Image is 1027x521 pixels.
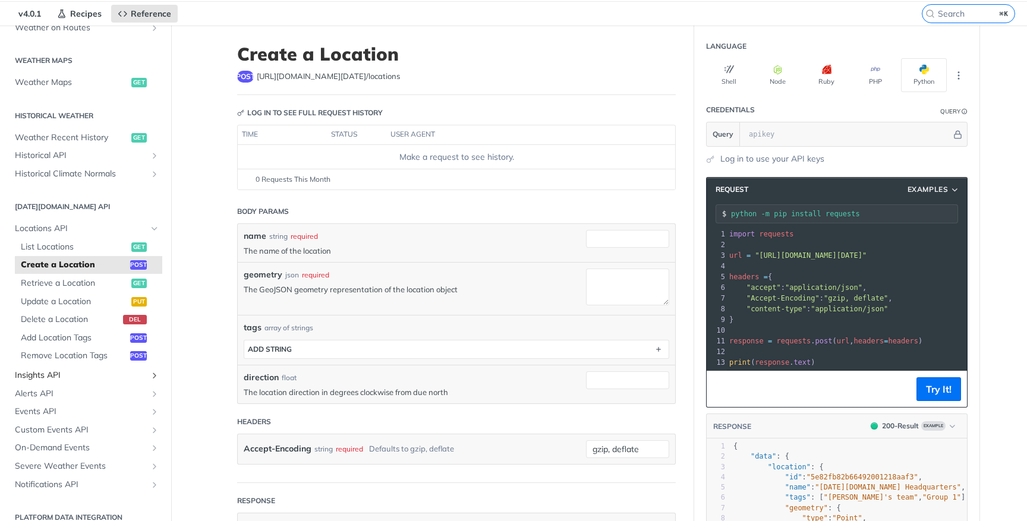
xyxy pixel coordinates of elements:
[785,483,811,491] span: "name"
[150,389,159,399] button: Show subpages for Alerts API
[768,463,811,471] span: "location"
[15,442,147,454] span: On-Demand Events
[852,58,898,92] button: PHP
[807,473,918,481] span: "5e82fb82b66492001218aaf3"
[70,8,102,19] span: Recipes
[733,452,789,460] span: : {
[9,147,162,165] a: Historical APIShow subpages for Historical API
[256,174,330,185] span: 0 Requests This Month
[15,168,147,180] span: Historical Climate Normals
[720,153,824,165] a: Log in to use your API keys
[150,480,159,490] button: Show subpages for Notifications API
[707,357,727,368] div: 13
[238,125,327,144] th: time
[815,337,833,345] span: post
[369,440,454,457] div: Defaults to gzip, deflate
[9,74,162,91] a: Weather Mapsget
[940,107,968,116] div: QueryInformation
[327,125,386,144] th: status
[244,340,669,358] button: ADD string
[815,483,961,491] span: "[DATE][DOMAIN_NAME] Headquarters"
[150,371,159,380] button: Show subpages for Insights API
[733,442,738,450] span: {
[21,350,127,362] span: Remove Location Tags
[729,337,764,345] span: response
[237,43,676,65] h1: Create a Location
[51,5,108,23] a: Recipes
[9,403,162,421] a: Events APIShow subpages for Events API
[9,165,162,183] a: Historical Climate NormalsShow subpages for Historical Climate Normals
[244,321,262,334] span: tags
[824,294,888,302] span: "gzip, deflate"
[729,230,755,238] span: import
[707,325,727,336] div: 10
[9,19,162,37] a: Weather on RoutesShow subpages for Weather on Routes
[302,270,329,280] div: required
[707,482,725,492] div: 5
[237,108,383,118] div: Log in to see full request history
[131,78,147,87] span: get
[746,251,751,260] span: =
[755,358,789,367] span: response
[244,284,580,295] p: The GeoJSON geometry representation of the location object
[131,297,147,307] span: put
[746,283,781,292] span: "accept"
[15,150,147,162] span: Historical API
[729,358,751,367] span: print
[15,329,162,347] a: Add Location Tagspost
[921,421,946,431] span: Example
[244,440,311,457] label: Accept-Encoding
[884,337,888,345] span: =
[237,416,271,427] div: Headers
[760,230,794,238] span: requests
[746,305,807,313] span: "content-type"
[854,337,884,345] span: headers
[785,473,802,481] span: "id"
[707,293,727,304] div: 7
[729,283,867,292] span: : ,
[729,251,742,260] span: url
[15,406,147,418] span: Events API
[729,337,922,345] span: . ( , )
[882,421,919,431] div: 200 - Result
[953,70,964,81] svg: More ellipsis
[248,345,292,353] div: ADD string
[940,107,960,116] div: Query
[15,223,147,235] span: Locations API
[237,495,275,506] div: Response
[729,305,888,313] span: :
[707,261,727,271] div: 4
[15,370,147,381] span: Insights API
[837,337,850,345] span: url
[9,55,162,66] h2: Weather Maps
[150,407,159,416] button: Show subpages for Events API
[925,9,935,18] svg: Search
[21,241,128,253] span: List Locations
[9,201,162,212] h2: [DATE][DOMAIN_NAME] API
[707,314,727,325] div: 9
[285,270,299,280] div: json
[150,224,159,233] button: Hide subpages for Locations API
[291,231,318,242] div: required
[21,296,128,308] span: Update a Location
[733,473,922,481] span: : ,
[150,169,159,179] button: Show subpages for Historical Climate Normals
[865,420,961,432] button: 200200-ResultExample
[244,387,580,397] p: The location direction in degrees clockwise from due north
[707,271,727,282] div: 5
[150,462,159,471] button: Show subpages for Severe Weather Events
[713,380,729,398] button: Copy to clipboard
[916,377,961,401] button: Try It!
[9,367,162,384] a: Insights APIShow subpages for Insights API
[21,314,120,326] span: Delete a Location
[9,439,162,457] a: On-Demand EventsShow subpages for On-Demand Events
[15,274,162,292] a: Retrieve a Locationget
[15,256,162,274] a: Create a Locationpost
[130,333,147,343] span: post
[21,277,128,289] span: Retrieve a Location
[244,230,266,242] label: name
[269,231,288,242] div: string
[15,293,162,311] a: Update a Locationput
[21,332,127,344] span: Add Location Tags
[733,504,841,512] span: : {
